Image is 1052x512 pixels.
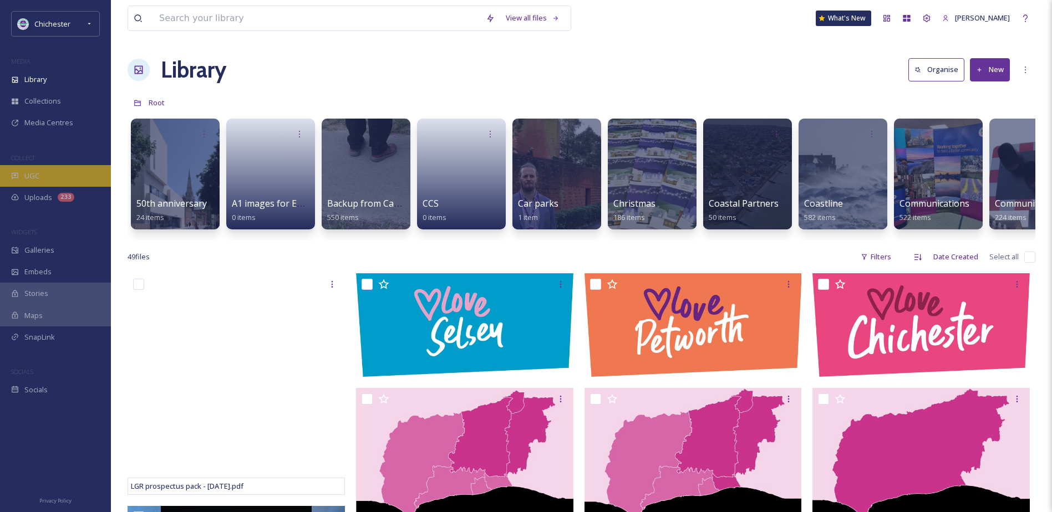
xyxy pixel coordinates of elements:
[232,212,256,222] span: 0 items
[131,481,243,491] span: LGR prospectus pack - [DATE].pdf
[955,13,1010,23] span: [PERSON_NAME]
[24,171,39,181] span: UGC
[423,197,439,209] span: CCS
[804,198,843,222] a: Coastline582 items
[709,212,736,222] span: 50 items
[613,198,655,222] a: Christmas186 items
[24,310,43,321] span: Maps
[154,6,480,30] input: Search your library
[613,212,645,222] span: 186 items
[899,197,969,209] span: Communications
[136,212,164,222] span: 24 items
[995,198,1050,222] a: Communities224 items
[136,197,207,209] span: 50th anniversary
[995,197,1050,209] span: Communities
[11,153,35,162] span: COLLECT
[327,197,415,209] span: Backup from Camera
[24,245,54,255] span: Galleries
[232,197,332,209] span: A1 images for EPH walls
[136,198,207,222] a: 50th anniversary24 items
[995,212,1026,222] span: 224 items
[804,197,843,209] span: Coastline
[11,57,31,65] span: MEDIA
[24,74,47,85] span: Library
[39,493,72,506] a: Privacy Policy
[812,273,1030,376] img: LoveChichester-RGB.jpg
[709,198,779,222] a: Coastal Partners50 items
[161,53,226,86] a: Library
[34,19,70,29] span: Chichester
[24,332,55,342] span: SnapLink
[24,96,61,106] span: Collections
[500,7,565,29] a: View all files
[518,212,538,222] span: 1 item
[149,96,165,109] a: Root
[908,58,964,81] button: Organise
[24,117,73,128] span: Media Centres
[816,11,871,26] a: What's New
[232,198,332,222] a: A1 images for EPH walls0 items
[24,267,52,277] span: Embeds
[423,198,446,222] a: CCS0 items
[11,367,33,376] span: SOCIALS
[908,58,970,81] a: Organise
[58,193,74,202] div: 233
[585,273,802,376] img: LovePetworth-RGB.jpg
[899,198,969,222] a: Communications522 items
[928,246,984,268] div: Date Created
[327,198,415,222] a: Backup from Camera550 items
[937,7,1015,29] a: [PERSON_NAME]
[423,212,446,222] span: 0 items
[149,98,165,107] span: Root
[804,212,836,222] span: 582 items
[128,252,150,262] span: 49 file s
[899,212,931,222] span: 522 items
[970,58,1010,81] button: New
[855,246,897,268] div: Filters
[18,18,29,29] img: Logo_of_Chichester_District_Council.png
[518,198,558,222] a: Car parks1 item
[11,228,37,236] span: WIDGETS
[24,385,48,395] span: Socials
[327,212,359,222] span: 550 items
[709,197,779,209] span: Coastal Partners
[356,273,573,376] img: LoveSelsey-RGB.jpg
[24,192,52,203] span: Uploads
[39,497,72,504] span: Privacy Policy
[989,252,1019,262] span: Select all
[518,197,558,209] span: Car parks
[613,197,655,209] span: Christmas
[24,288,48,299] span: Stories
